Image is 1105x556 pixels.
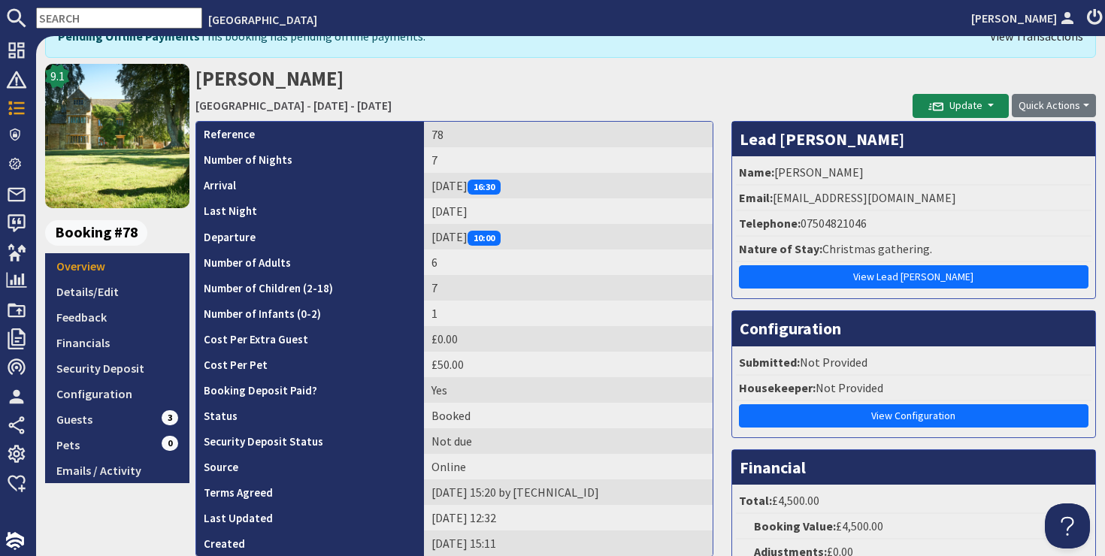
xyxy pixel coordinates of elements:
th: Departure [196,224,424,249]
li: Christmas gathering. [736,237,1091,262]
a: [PERSON_NAME] [971,9,1078,27]
strong: Email: [739,190,773,205]
td: [DATE] 15:20 by [TECHNICAL_ID] [424,479,713,505]
strong: Submitted: [739,355,800,370]
img: staytech_i_w-64f4e8e9ee0a9c174fd5317b4b171b261742d2d393467e5bdba4413f4f884c10.svg [6,532,24,550]
li: £4,500.00 [736,514,1091,539]
th: Booking Deposit Paid? [196,377,424,403]
th: Last Updated [196,505,424,530]
strong: Housekeeper: [739,380,816,395]
th: Number of Children (2-18) [196,275,424,301]
h3: Lead [PERSON_NAME] [732,122,1095,156]
td: [DATE] 12:32 [424,505,713,530]
th: Created [196,530,424,556]
strong: Total: [739,493,772,508]
span: 16:30 [468,180,501,195]
a: [GEOGRAPHIC_DATA] [195,98,304,113]
th: Last Night [196,198,424,224]
a: Configuration [45,381,189,406]
a: View Transactions [990,27,1083,45]
td: [DATE] [424,173,713,198]
td: 1 [424,301,713,326]
th: Source [196,454,424,479]
a: Primrose Manor's icon9.1 [45,64,189,208]
td: 7 [424,275,713,301]
h3: Financial [732,450,1095,485]
a: Guests3 [45,406,189,432]
a: Security Deposit [45,355,189,381]
th: Reference [196,122,424,147]
iframe: Toggle Customer Support [1045,503,1090,548]
td: £0.00 [424,326,713,352]
span: 10:00 [468,231,501,246]
th: Terms Agreed [196,479,424,505]
td: 6 [424,249,713,275]
li: [PERSON_NAME] [736,160,1091,186]
a: Booking #78 [45,220,183,246]
a: Overview [45,253,189,279]
span: 3 [162,410,178,425]
a: Pets0 [45,432,189,458]
td: [DATE] [424,224,713,249]
td: [DATE] 15:11 [424,530,713,556]
li: 07504821046 [736,211,1091,237]
span: Booking #78 [45,220,147,246]
strong: Name: [739,165,774,180]
th: Cost Per Pet [196,352,424,377]
a: [GEOGRAPHIC_DATA] [208,12,317,27]
a: View Configuration [739,404,1088,428]
h2: [PERSON_NAME] [195,64,913,117]
div: This booking has pending offline payments. [58,27,990,45]
th: Cost Per Extra Guest [196,326,424,352]
li: £4,500.00 [736,488,1091,514]
td: 7 [424,147,713,173]
strong: Pending Offline Payments [58,29,200,44]
span: - [307,98,311,113]
button: Update [913,94,1009,118]
td: Booked [424,403,713,428]
a: Details/Edit [45,279,189,304]
button: Quick Actions [1012,94,1096,117]
th: Arrival [196,173,424,198]
th: Number of Nights [196,147,424,173]
h3: Configuration [732,311,1095,346]
a: Emails / Activity [45,458,189,483]
th: Number of Infants (0-2) [196,301,424,326]
a: View Lead [PERSON_NAME] [739,265,1088,289]
a: Feedback [45,304,189,330]
th: Status [196,403,424,428]
td: £50.00 [424,352,713,377]
strong: Nature of Stay: [739,241,822,256]
th: Security Deposit Status [196,428,424,454]
td: Not due [424,428,713,454]
th: Number of Adults [196,249,424,275]
img: Primrose Manor's icon [45,64,189,208]
a: Financials [45,330,189,355]
span: 0 [162,436,178,451]
td: [DATE] [424,198,713,224]
strong: Booking Value: [754,518,836,533]
li: Not Provided [736,376,1091,401]
td: Yes [424,377,713,403]
td: 78 [424,122,713,147]
strong: Telephone: [739,216,801,231]
li: Not Provided [736,350,1091,376]
td: Online [424,454,713,479]
input: SEARCH [36,8,202,29]
li: [EMAIL_ADDRESS][DOMAIN_NAME] [736,186,1091,211]
span: 9.1 [50,67,65,85]
span: Update [928,98,982,112]
a: [DATE] - [DATE] [313,98,392,113]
